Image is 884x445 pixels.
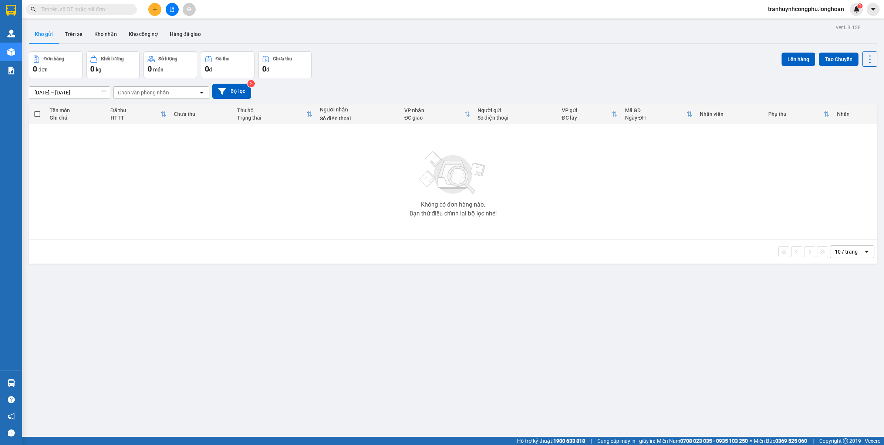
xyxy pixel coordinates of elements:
[562,107,612,113] div: VP gửi
[186,7,192,12] span: aim
[843,438,848,444] span: copyright
[216,56,229,61] div: Đã thu
[858,3,861,9] span: 1
[118,89,169,96] div: Chọn văn phòng nhận
[88,25,123,43] button: Kho nhận
[750,439,752,442] span: ⚪️
[562,115,612,121] div: ĐC lấy
[158,56,177,61] div: Số lượng
[765,104,834,124] th: Toggle SortBy
[782,53,815,66] button: Lên hàng
[233,104,316,124] th: Toggle SortBy
[870,6,877,13] span: caret-down
[86,51,140,78] button: Khối lượng0kg
[680,438,748,444] strong: 0708 023 035 - 0935 103 250
[164,25,207,43] button: Hàng đã giao
[819,53,858,66] button: Tạo Chuyến
[29,51,82,78] button: Đơn hàng0đơn
[212,84,251,99] button: Bộ lọc
[775,438,807,444] strong: 0369 525 060
[762,4,850,14] span: tranhuynhcongphu.longhoan
[50,115,103,121] div: Ghi chú
[38,67,48,73] span: đơn
[33,64,37,73] span: 0
[591,437,592,445] span: |
[867,3,880,16] button: caret-down
[320,107,397,113] div: Người nhận
[478,107,554,113] div: Người gửi
[558,104,621,124] th: Toggle SortBy
[50,107,103,113] div: Tên món
[262,64,266,73] span: 0
[59,25,88,43] button: Trên xe
[621,104,696,124] th: Toggle SortBy
[7,67,15,74] img: solution-icon
[144,51,197,78] button: Số lượng0món
[41,5,128,13] input: Tìm tên, số ĐT hoặc mã đơn
[107,104,171,124] th: Toggle SortBy
[837,111,874,117] div: Nhãn
[237,115,307,121] div: Trạng thái
[700,111,760,117] div: Nhân viên
[625,115,686,121] div: Ngày ĐH
[123,25,164,43] button: Kho công nợ
[31,7,36,12] span: search
[183,3,196,16] button: aim
[404,115,464,121] div: ĐC giao
[416,147,490,199] img: svg+xml;base64,PHN2ZyBjbGFzcz0ibGlzdC1wbHVnX19zdmciIHhtbG5zPSJodHRwOi8vd3d3LnczLm9yZy8yMDAwL3N2Zy...
[625,107,686,113] div: Mã GD
[404,107,464,113] div: VP nhận
[166,3,179,16] button: file-add
[754,437,807,445] span: Miền Bắc
[835,248,858,255] div: 10 / trang
[8,429,15,436] span: message
[8,396,15,403] span: question-circle
[320,116,397,121] div: Số điện thoại
[553,438,585,444] strong: 1900 633 818
[401,104,474,124] th: Toggle SortBy
[96,67,101,73] span: kg
[90,64,94,73] span: 0
[258,51,312,78] button: Chưa thu0đ
[237,107,307,113] div: Thu hộ
[205,64,209,73] span: 0
[148,64,152,73] span: 0
[29,25,59,43] button: Kho gửi
[247,80,255,87] sup: 2
[152,7,158,12] span: plus
[421,202,485,208] div: Không có đơn hàng nào.
[6,5,16,16] img: logo-vxr
[409,211,497,217] div: Bạn thử điều chỉnh lại bộ lọc nhé!
[478,115,554,121] div: Số điện thoại
[148,3,161,16] button: plus
[169,7,175,12] span: file-add
[199,90,205,96] svg: open
[7,379,15,387] img: warehouse-icon
[836,23,861,31] div: ver 1.8.138
[768,111,824,117] div: Phụ thu
[273,56,292,61] div: Chưa thu
[111,107,161,113] div: Đã thu
[597,437,655,445] span: Cung cấp máy in - giấy in:
[29,87,110,98] input: Select a date range.
[209,67,212,73] span: đ
[111,115,161,121] div: HTTT
[864,249,870,255] svg: open
[201,51,254,78] button: Đã thu0đ
[266,67,269,73] span: đ
[153,67,163,73] span: món
[857,3,863,9] sup: 1
[657,437,748,445] span: Miền Nam
[174,111,230,117] div: Chưa thu
[44,56,64,61] div: Đơn hàng
[8,413,15,420] span: notification
[517,437,585,445] span: Hỗ trợ kỹ thuật:
[101,56,124,61] div: Khối lượng
[813,437,814,445] span: |
[853,6,860,13] img: icon-new-feature
[7,30,15,37] img: warehouse-icon
[7,48,15,56] img: warehouse-icon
